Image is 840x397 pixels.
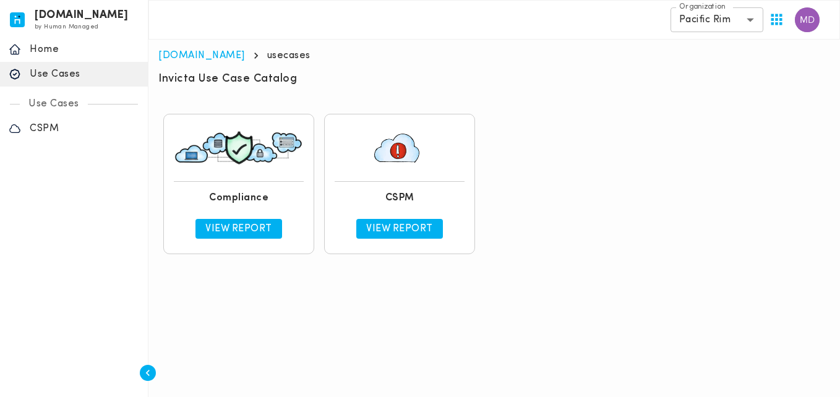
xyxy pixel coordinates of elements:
[35,23,98,30] span: by Human Managed
[35,11,129,20] h6: [DOMAIN_NAME]
[30,43,139,56] p: Home
[356,219,443,239] a: View Report
[20,98,88,110] p: Use Cases
[679,2,726,12] label: Organization
[174,124,304,171] img: usecase
[335,124,465,171] img: usecase
[195,219,282,239] a: View Report
[671,7,763,32] div: Pacific Rim
[205,223,272,235] p: View Report
[158,49,830,62] nav: breadcrumb
[267,49,311,62] p: usecases
[158,72,297,87] h6: Invicta Use Case Catalog
[366,223,433,235] p: View Report
[10,12,25,27] img: invicta.io
[30,122,139,135] p: CSPM
[209,192,268,204] h6: Compliance
[385,192,414,204] h6: CSPM
[30,68,139,80] p: Use Cases
[795,7,820,32] img: Marc Daniel Jamindang
[158,51,245,61] a: [DOMAIN_NAME]
[790,2,825,37] button: User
